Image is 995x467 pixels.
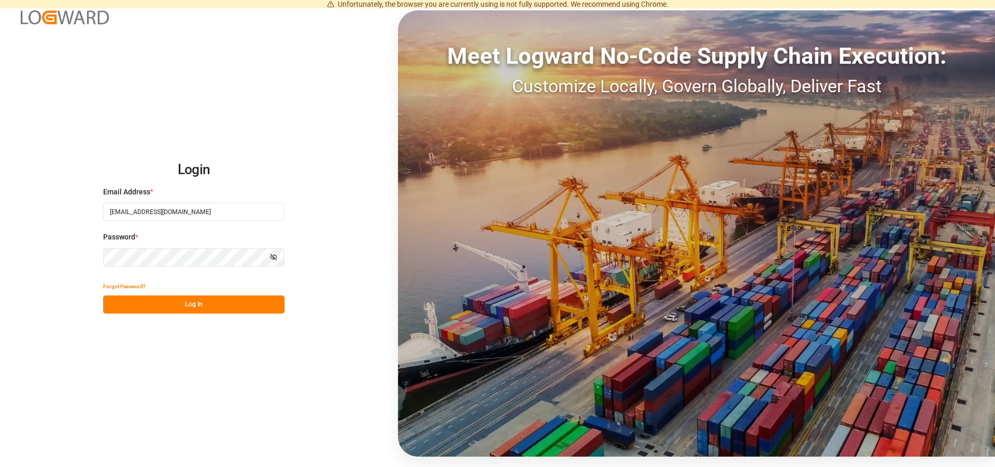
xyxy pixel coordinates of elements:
[398,39,995,73] div: Meet Logward No-Code Supply Chain Execution:
[103,295,285,314] button: Log In
[398,73,995,100] div: Customize Locally, Govern Globally, Deliver Fast
[103,277,146,295] button: Forgot Password?
[21,10,109,24] img: Logward_new_orange.png
[103,232,135,243] span: Password
[103,203,285,221] input: Enter your email
[103,187,150,197] span: Email Address
[103,153,285,187] h2: Login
